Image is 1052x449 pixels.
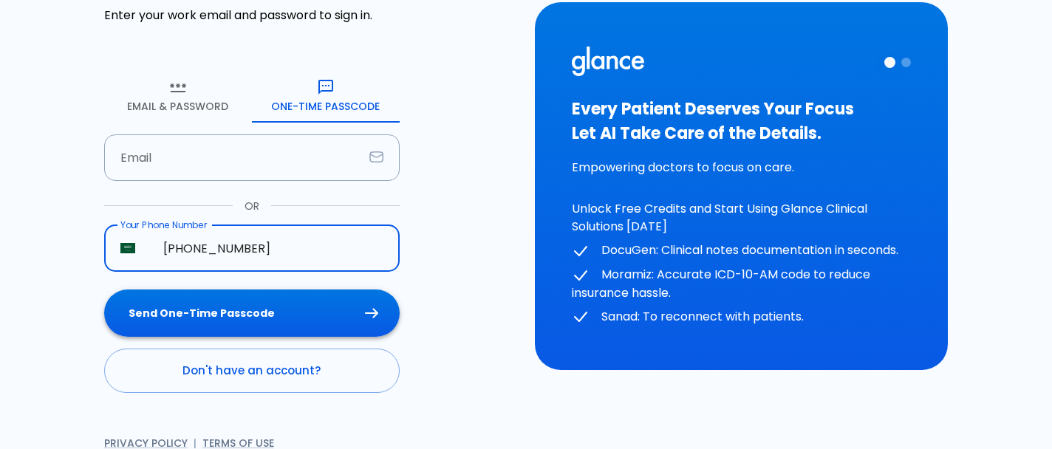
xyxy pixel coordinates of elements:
p: Sanad: To reconnect with patients. [572,308,911,326]
p: OR [245,199,259,213]
button: Email & Password [104,69,252,123]
button: Send One-Time Passcode [104,289,400,337]
h3: Every Patient Deserves Your Focus Let AI Take Care of the Details. [572,97,911,145]
p: DocuGen: Clinical notes documentation in seconds. [572,241,911,260]
p: Enter your work email and password to sign in. [104,7,517,24]
p: Moramiz: Accurate ICD-10-AM code to reduce insurance hassle. [572,266,911,302]
button: One-Time Passcode [252,69,400,123]
button: Select country [115,235,141,261]
p: Unlock Free Credits and Start Using Glance Clinical Solutions [DATE] [572,200,911,236]
input: dr.ahmed@clinic.com [104,134,363,181]
a: Don't have an account? [104,349,400,393]
p: Empowering doctors to focus on care. [572,159,911,176]
img: unknown [120,243,135,253]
